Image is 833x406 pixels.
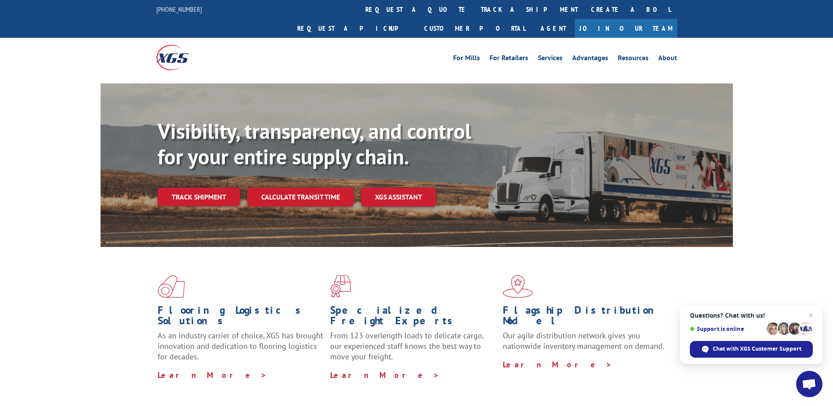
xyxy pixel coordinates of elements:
[658,54,677,64] a: About
[490,54,528,64] a: For Retailers
[291,19,418,38] a: Request a pickup
[330,330,496,370] p: From 123 overlength loads to delicate cargo, our experienced staff knows the best way to move you...
[330,370,440,380] a: Learn More >
[532,19,575,38] a: Agent
[572,54,608,64] a: Advantages
[503,275,533,298] img: xgs-icon-flagship-distribution-model-red
[503,330,664,351] span: Our agile distribution network gives you nationwide inventory management on demand.
[418,19,532,38] a: Customer Portal
[158,305,324,330] h1: Flooring Logistics Solutions
[690,326,764,332] span: Support is online
[713,345,801,353] span: Chat with XGS Customer Support
[158,330,323,362] span: As an industry carrier of choice, XGS has brought innovation and dedication to flooring logistics...
[330,275,351,298] img: xgs-icon-focused-on-flooring-red
[361,188,436,207] a: XGS ASSISTANT
[158,117,471,170] b: Visibility, transparency, and control for your entire supply chain.
[330,305,496,330] h1: Specialized Freight Experts
[618,54,649,64] a: Resources
[575,19,677,38] a: Join Our Team
[805,310,816,321] span: Close chat
[453,54,480,64] a: For Mills
[690,312,813,319] span: Questions? Chat with us!
[247,188,354,207] a: Calculate transit time
[156,5,202,14] a: [PHONE_NUMBER]
[538,54,563,64] a: Services
[690,341,813,358] div: Chat with XGS Customer Support
[158,188,240,206] a: Track shipment
[503,359,612,370] a: Learn More >
[158,370,267,380] a: Learn More >
[503,305,669,330] h1: Flagship Distribution Model
[158,275,185,298] img: xgs-icon-total-supply-chain-intelligence-red
[796,371,822,397] div: Open chat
